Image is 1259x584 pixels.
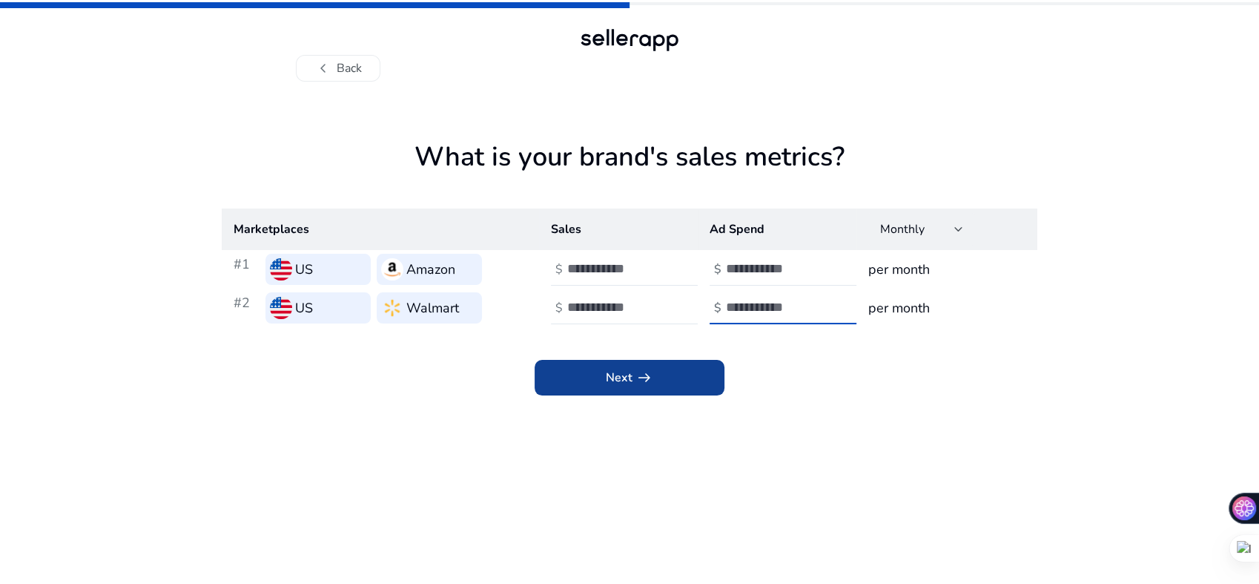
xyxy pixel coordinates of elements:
h3: per month [868,298,1025,318]
h3: per month [868,259,1025,280]
img: website_grey.svg [24,39,36,50]
button: chevron_leftBack [296,55,380,82]
h3: US [295,259,313,280]
span: arrow_right_alt [635,369,653,387]
span: Next [606,369,653,387]
h4: $ [714,263,721,277]
div: v 4.0.25 [42,24,73,36]
h3: Walmart [406,298,459,318]
span: chevron_left [314,59,332,77]
h4: $ [714,301,721,315]
th: Marketplaces [222,209,539,250]
th: Sales [539,209,698,250]
button: Nextarrow_right_alt [535,360,724,396]
div: Keywords by Traffic [164,88,250,97]
h3: #1 [234,254,260,285]
img: us.svg [270,297,292,319]
h3: US [295,298,313,318]
img: tab_domain_overview_orange.svg [40,86,52,98]
th: Ad Spend [698,209,856,250]
h1: What is your brand's sales metrics? [222,141,1037,209]
h3: Amazon [406,259,455,280]
span: Monthly [880,221,925,237]
img: us.svg [270,258,292,280]
img: tab_keywords_by_traffic_grey.svg [148,86,159,98]
h3: #2 [234,292,260,324]
div: Domain: [DOMAIN_NAME] [39,39,163,50]
h4: $ [555,301,563,315]
img: logo_orange.svg [24,24,36,36]
div: Domain Overview [56,88,133,97]
h4: $ [555,263,563,277]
